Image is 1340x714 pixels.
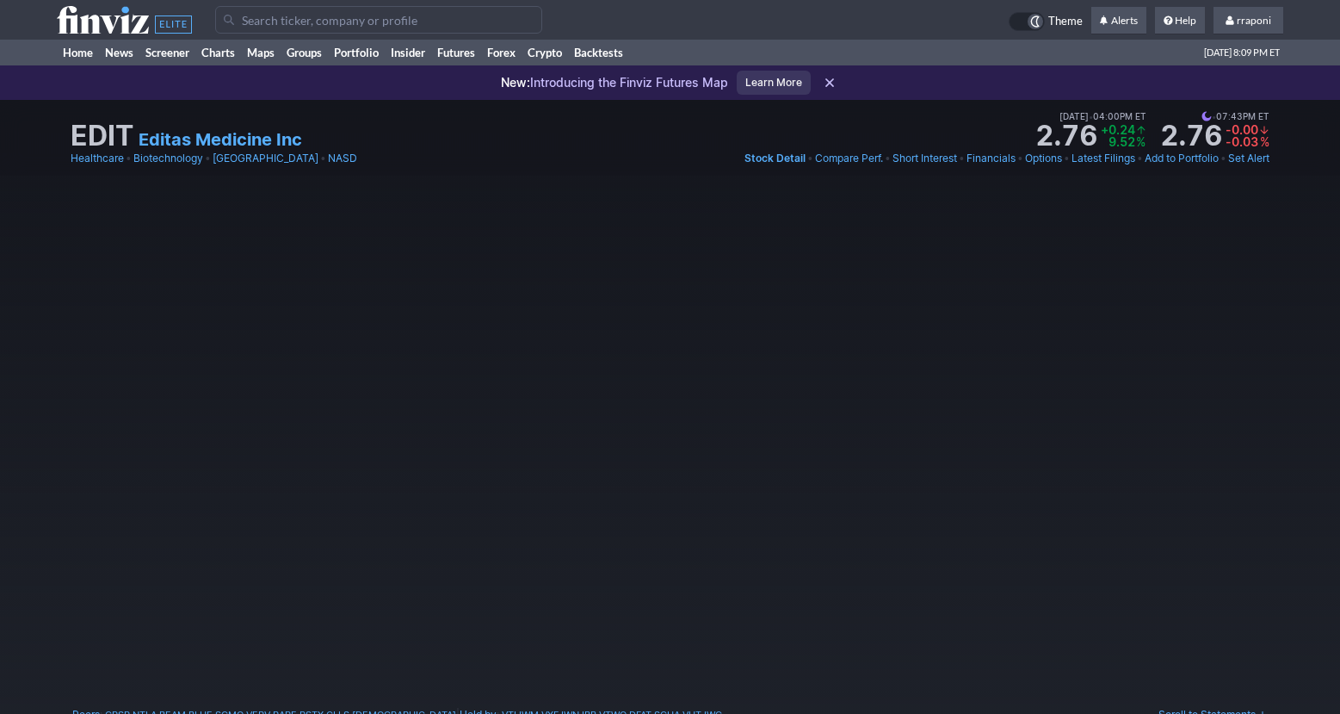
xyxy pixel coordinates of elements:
[1136,134,1145,149] span: %
[815,152,883,165] span: Compare Perf.
[1226,134,1258,149] span: -0.03
[1059,109,1146,124] span: [DATE] 04:00PM ET
[1145,150,1219,167] a: Add to Portfolio
[1091,7,1146,34] a: Alerts
[1035,122,1097,150] strong: 2.76
[1064,150,1070,167] span: •
[99,40,139,65] a: News
[1101,122,1135,137] span: +0.24
[959,150,965,167] span: •
[815,150,883,167] a: Compare Perf.
[281,40,328,65] a: Groups
[1212,109,1216,124] span: •
[1025,150,1062,167] a: Options
[431,40,481,65] a: Futures
[195,40,241,65] a: Charts
[966,150,1016,167] a: Financials
[1071,150,1135,167] a: Latest Filings
[1213,7,1283,34] a: rraponi
[385,40,431,65] a: Insider
[1237,14,1271,27] span: rraponi
[328,40,385,65] a: Portfolio
[744,150,806,167] a: Stock Detail
[328,150,357,167] a: NASD
[1220,150,1226,167] span: •
[744,152,806,165] span: Stock Detail
[1201,109,1269,124] span: 07:43PM ET
[1155,7,1205,34] a: Help
[205,150,211,167] span: •
[1071,152,1135,165] span: Latest Filings
[1260,134,1269,149] span: %
[481,40,522,65] a: Forex
[1160,122,1222,150] strong: 2.76
[215,6,542,34] input: Search
[522,40,568,65] a: Crypto
[126,150,132,167] span: •
[139,127,302,152] a: Editas Medicine Inc
[501,74,728,91] p: Introducing the Finviz Futures Map
[213,150,318,167] a: [GEOGRAPHIC_DATA]
[568,40,629,65] a: Backtests
[1108,134,1135,149] span: 9.52
[241,40,281,65] a: Maps
[892,150,957,167] a: Short Interest
[1017,150,1023,167] span: •
[71,150,124,167] a: Healthcare
[71,122,133,150] h1: EDIT
[501,75,530,90] span: New:
[885,150,891,167] span: •
[133,150,203,167] a: Biotechnology
[1228,150,1269,167] a: Set Alert
[1137,150,1143,167] span: •
[737,71,811,95] a: Learn More
[807,150,813,167] span: •
[139,40,195,65] a: Screener
[1226,122,1258,137] span: -0.00
[1089,109,1093,124] span: •
[1048,12,1083,31] span: Theme
[1204,40,1280,65] span: [DATE] 8:09 PM ET
[1009,12,1083,31] a: Theme
[320,150,326,167] span: •
[57,40,99,65] a: Home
